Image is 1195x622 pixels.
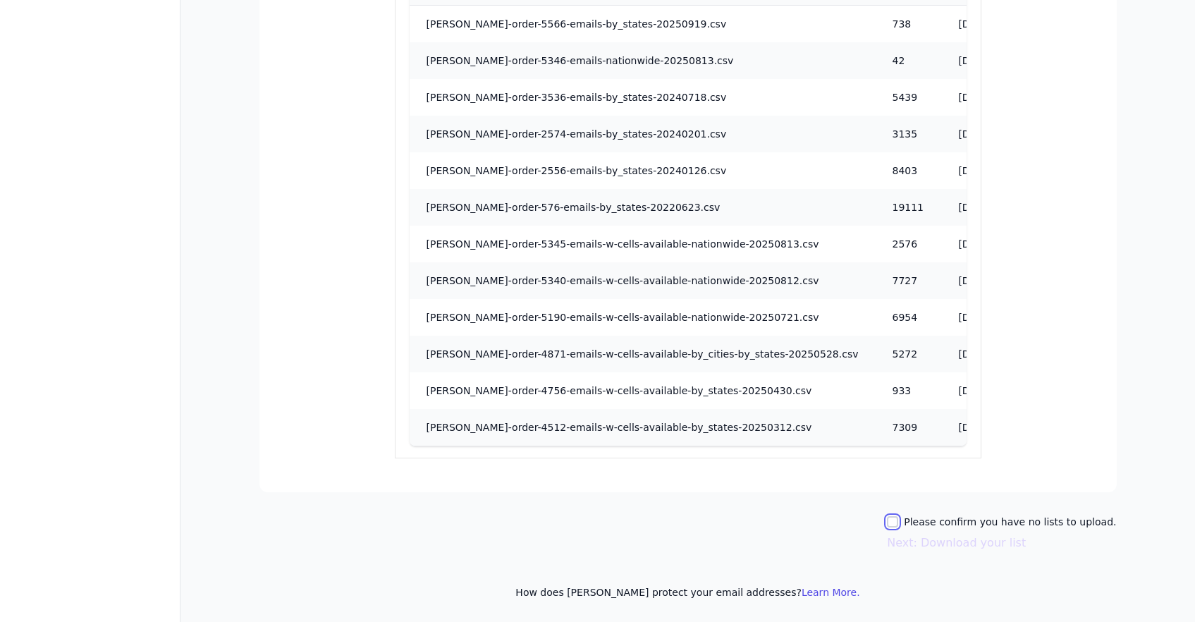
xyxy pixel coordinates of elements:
[941,152,1031,189] td: [DATE]
[875,372,941,409] td: 933
[875,262,941,299] td: 7727
[904,515,1116,529] label: Please confirm you have no lists to upload.
[941,6,1031,43] td: [DATE]
[941,226,1031,262] td: [DATE]
[410,226,876,262] td: [PERSON_NAME]-order-5345-emails-w-cells-available-nationwide-20250813.csv
[941,42,1031,79] td: [DATE]
[410,152,876,189] td: [PERSON_NAME]-order-2556-emails-by_states-20240126.csv
[875,226,941,262] td: 2576
[410,336,876,372] td: [PERSON_NAME]-order-4871-emails-w-cells-available-by_cities-by_states-20250528.csv
[410,79,876,116] td: [PERSON_NAME]-order-3536-emails-by_states-20240718.csv
[875,6,941,43] td: 738
[410,372,876,409] td: [PERSON_NAME]-order-4756-emails-w-cells-available-by_states-20250430.csv
[875,116,941,152] td: 3135
[410,409,876,446] td: [PERSON_NAME]-order-4512-emails-w-cells-available-by_states-20250312.csv
[941,336,1031,372] td: [DATE]
[875,42,941,79] td: 42
[410,189,876,226] td: [PERSON_NAME]-order-576-emails-by_states-20220623.csv
[875,79,941,116] td: 5439
[875,299,941,336] td: 6954
[875,409,941,446] td: 7309
[941,299,1031,336] td: [DATE]
[410,116,876,152] td: [PERSON_NAME]-order-2574-emails-by_states-20240201.csv
[259,585,1117,599] p: How does [PERSON_NAME] protect your email addresses?
[941,116,1031,152] td: [DATE]
[941,189,1031,226] td: [DATE]
[410,299,876,336] td: [PERSON_NAME]-order-5190-emails-w-cells-available-nationwide-20250721.csv
[410,42,876,79] td: [PERSON_NAME]-order-5346-emails-nationwide-20250813.csv
[410,6,876,43] td: [PERSON_NAME]-order-5566-emails-by_states-20250919.csv
[875,152,941,189] td: 8403
[941,262,1031,299] td: [DATE]
[941,372,1031,409] td: [DATE]
[941,79,1031,116] td: [DATE]
[875,189,941,226] td: 19111
[802,585,860,599] button: Learn More.
[941,409,1031,446] td: [DATE]
[875,336,941,372] td: 5272
[887,535,1026,551] button: Next: Download your list
[410,262,876,299] td: [PERSON_NAME]-order-5340-emails-w-cells-available-nationwide-20250812.csv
